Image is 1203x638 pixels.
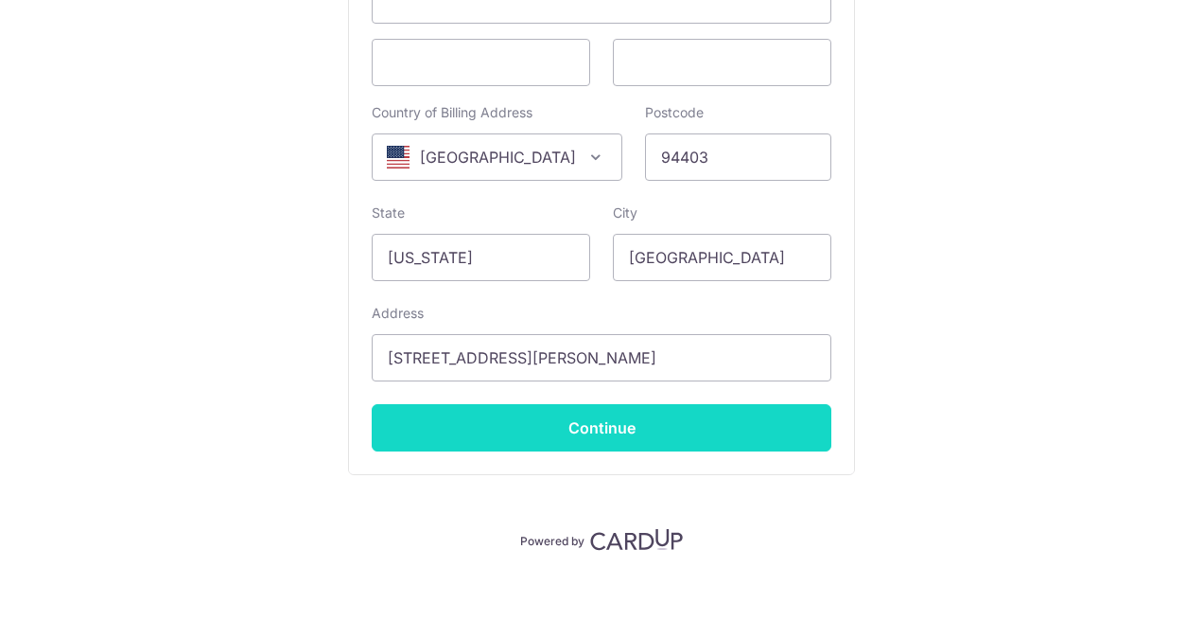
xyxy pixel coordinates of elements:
span: United States [373,134,621,180]
label: City [613,204,637,222]
input: Example 123456 [645,133,831,181]
iframe: Secure card expiration date input frame [388,51,574,74]
label: Postcode [645,103,704,122]
label: State [372,204,405,222]
img: CardUp [590,528,683,551]
input: Continue [372,404,831,452]
p: Powered by [520,530,584,549]
iframe: Secure card security code input frame [629,51,815,74]
label: Country of Billing Address [372,103,532,122]
span: United States [372,133,622,181]
label: Address [372,304,424,323]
